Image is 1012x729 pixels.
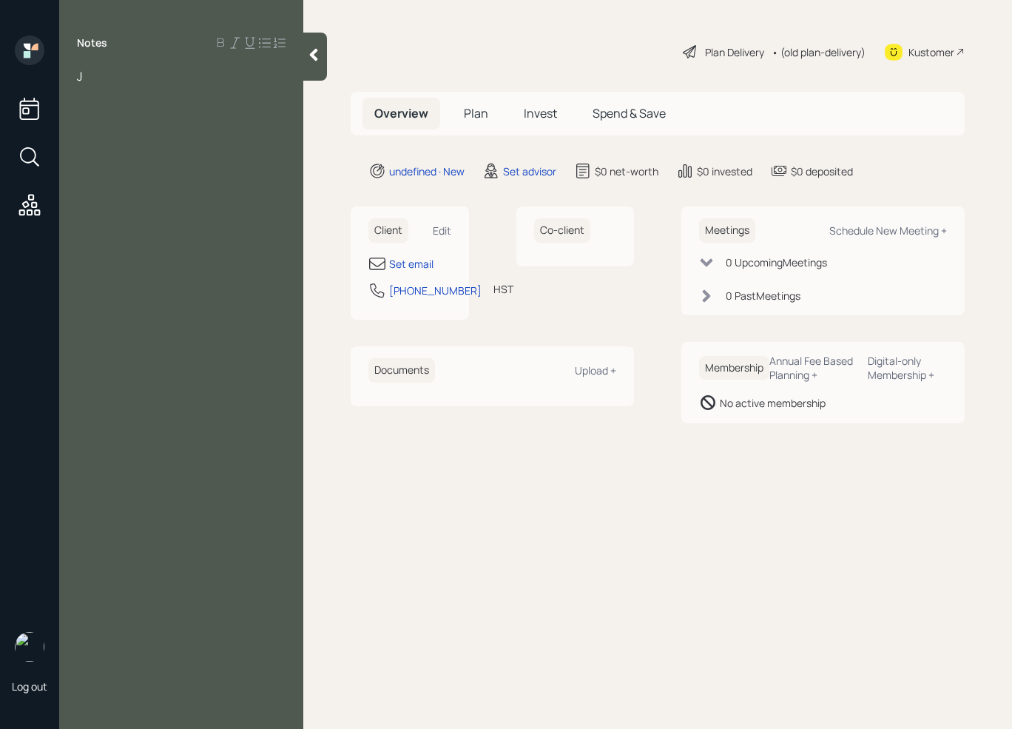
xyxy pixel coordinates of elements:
span: Overview [374,105,428,121]
div: [PHONE_NUMBER] [389,283,482,298]
div: Upload + [575,363,616,377]
div: Digital-only Membership + [868,354,947,382]
div: 0 Upcoming Meeting s [726,255,827,270]
div: 0 Past Meeting s [726,288,800,303]
div: Plan Delivery [705,44,764,60]
div: Schedule New Meeting + [829,224,947,238]
span: Invest [524,105,557,121]
div: Kustomer [908,44,954,60]
div: $0 deposited [791,164,853,179]
label: Notes [77,36,107,50]
div: undefined · New [389,164,465,179]
div: Log out [12,679,47,693]
h6: Meetings [699,218,755,243]
div: Edit [433,224,451,238]
div: Set email [389,256,434,272]
div: Annual Fee Based Planning + [769,354,856,382]
h6: Membership [699,356,769,380]
div: $0 net-worth [595,164,658,179]
span: J [77,68,82,84]
h6: Client [368,218,408,243]
h6: Co-client [534,218,590,243]
div: HST [493,281,513,297]
h6: Documents [368,358,435,383]
img: retirable_logo.png [15,632,44,662]
span: Spend & Save [593,105,666,121]
span: Plan [464,105,488,121]
div: $0 invested [697,164,752,179]
div: No active membership [720,395,826,411]
div: • (old plan-delivery) [772,44,866,60]
div: Set advisor [503,164,556,179]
